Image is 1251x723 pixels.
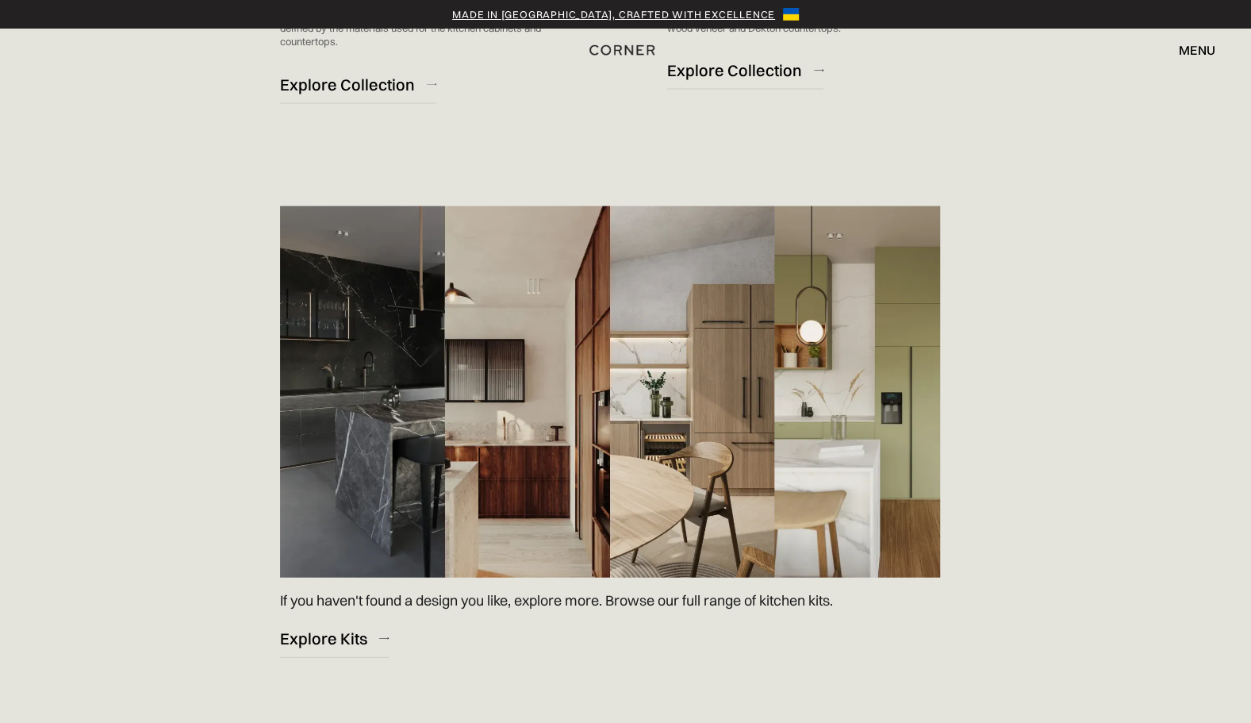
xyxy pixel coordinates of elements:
[280,590,833,611] p: If you haven't found a design you like, explore more. Browse our full range of kitchen kits.
[280,65,436,104] a: Explore Collection
[280,74,415,95] div: Explore Collection
[280,628,367,649] div: Explore Kits
[452,6,775,22] a: Made in [GEOGRAPHIC_DATA], crafted with excellence
[1163,37,1215,63] div: menu
[280,619,389,658] a: Explore Kits
[1179,44,1215,56] div: menu
[571,40,680,60] a: home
